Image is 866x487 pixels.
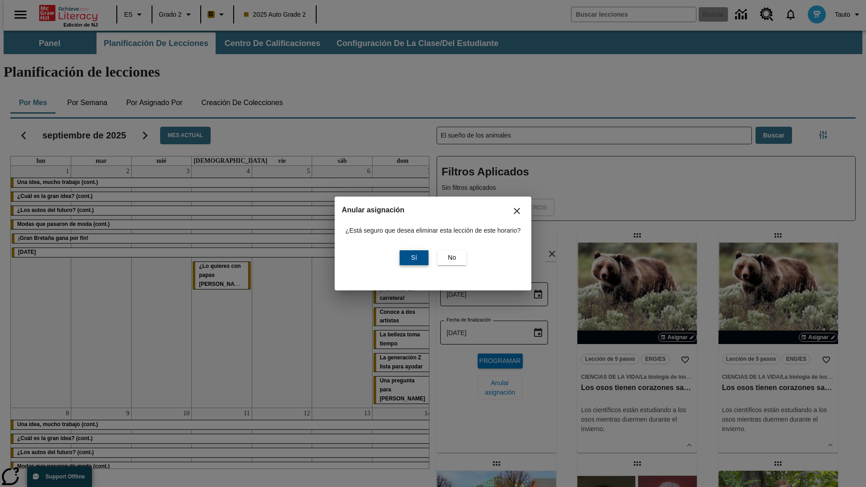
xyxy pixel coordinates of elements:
button: Sí [400,250,428,265]
button: Cerrar [506,200,528,222]
button: No [438,250,466,265]
span: Sí [411,253,417,262]
p: ¿Está seguro que desea eliminar esta lección de este horario? [345,226,521,235]
h2: Anular asignación [342,204,524,216]
span: No [448,253,456,262]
